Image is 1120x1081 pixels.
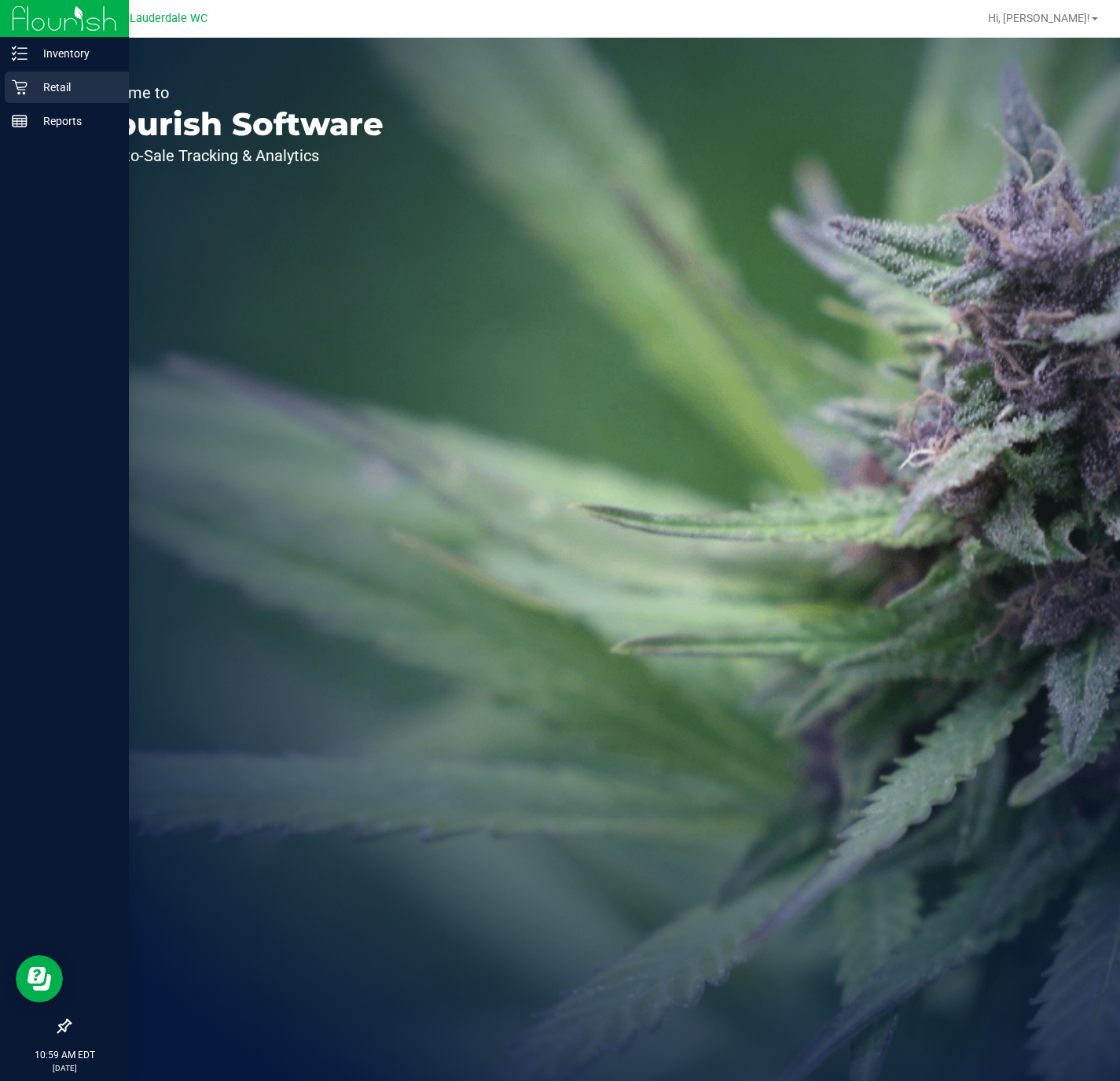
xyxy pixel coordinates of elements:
p: 10:59 AM EDT [7,1048,122,1062]
span: Hi, [PERSON_NAME]! [988,12,1090,24]
p: Retail [28,78,122,97]
span: Ft. Lauderdale WC [113,12,207,25]
p: Seed-to-Sale Tracking & Analytics [85,148,384,164]
inline-svg: Retail [12,79,28,95]
p: Flourish Software [85,108,384,140]
inline-svg: Inventory [12,46,28,61]
p: Reports [28,112,122,131]
iframe: Resource center [16,955,63,1002]
p: Welcome to [85,85,384,101]
p: [DATE] [7,1062,122,1074]
p: Inventory [28,44,122,63]
inline-svg: Reports [12,113,28,129]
